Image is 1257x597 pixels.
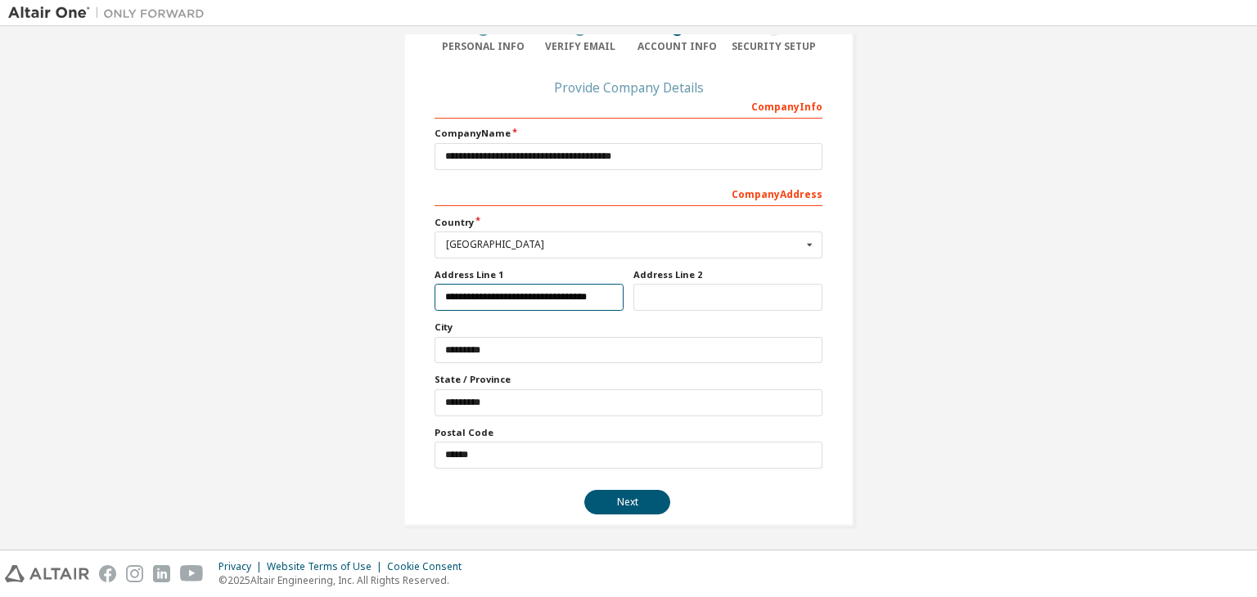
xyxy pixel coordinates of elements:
[435,373,822,386] label: State / Province
[435,216,822,229] label: Country
[435,268,624,281] label: Address Line 1
[435,180,822,206] div: Company Address
[99,565,116,582] img: facebook.svg
[153,565,170,582] img: linkedin.svg
[633,268,822,281] label: Address Line 2
[726,40,823,53] div: Security Setup
[126,565,143,582] img: instagram.svg
[219,560,267,573] div: Privacy
[267,560,387,573] div: Website Terms of Use
[435,83,822,92] div: Provide Company Details
[435,321,822,334] label: City
[435,92,822,119] div: Company Info
[584,490,670,514] button: Next
[435,127,822,140] label: Company Name
[387,560,471,573] div: Cookie Consent
[435,426,822,439] label: Postal Code
[532,40,629,53] div: Verify Email
[446,240,802,249] div: [GEOGRAPHIC_DATA]
[628,40,726,53] div: Account Info
[219,573,471,587] p: © 2025 Altair Engineering, Inc. All Rights Reserved.
[5,565,89,582] img: altair_logo.svg
[180,565,204,582] img: youtube.svg
[435,40,532,53] div: Personal Info
[8,5,213,21] img: Altair One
